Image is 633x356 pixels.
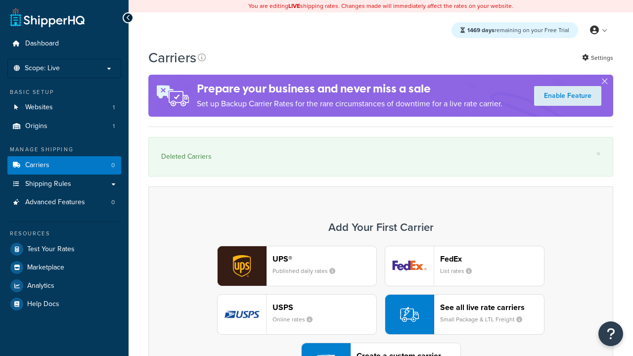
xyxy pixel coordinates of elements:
[596,150,600,158] a: ×
[159,222,603,233] h3: Add Your First Carrier
[440,303,544,312] header: See all live rate carriers
[7,88,121,96] div: Basic Setup
[7,145,121,154] div: Manage Shipping
[218,246,266,286] img: ups logo
[197,97,502,111] p: Set up Backup Carrier Rates for the rare circumstances of downtime for a live rate carrier.
[400,305,419,324] img: icon-carrier-liverate-becf4550.svg
[25,64,60,73] span: Scope: Live
[7,117,121,135] a: Origins 1
[7,193,121,212] a: Advanced Features 0
[534,86,601,106] a: Enable Feature
[7,156,121,175] a: Carriers 0
[148,75,197,117] img: ad-rules-rateshop-fe6ec290ccb7230408bd80ed9643f0289d75e0ffd9eb532fc0e269fcd187b520.png
[7,259,121,276] a: Marketplace
[111,161,115,170] span: 0
[148,48,196,67] h1: Carriers
[7,35,121,53] a: Dashboard
[7,277,121,295] a: Analytics
[25,40,59,48] span: Dashboard
[272,303,376,312] header: USPS
[10,7,85,27] a: ShipperHQ Home
[7,156,121,175] li: Carriers
[440,254,544,264] header: FedEx
[385,246,434,286] img: fedEx logo
[111,198,115,207] span: 0
[217,294,377,335] button: usps logoUSPSOnline rates
[7,229,121,238] div: Resources
[113,122,115,131] span: 1
[27,245,75,254] span: Test Your Rates
[218,295,266,334] img: usps logo
[7,193,121,212] li: Advanced Features
[7,240,121,258] a: Test Your Rates
[25,180,71,188] span: Shipping Rules
[25,161,49,170] span: Carriers
[385,246,544,286] button: fedEx logoFedExList rates
[25,122,47,131] span: Origins
[161,150,600,164] div: Deleted Carriers
[7,98,121,117] a: Websites 1
[113,103,115,112] span: 1
[467,26,495,35] strong: 1469 days
[7,295,121,313] a: Help Docs
[25,198,85,207] span: Advanced Features
[27,282,54,290] span: Analytics
[582,51,613,65] a: Settings
[25,103,53,112] span: Websites
[272,267,343,275] small: Published daily rates
[452,22,578,38] div: remaining on your Free Trial
[7,175,121,193] a: Shipping Rules
[7,98,121,117] li: Websites
[272,315,320,324] small: Online rates
[288,1,300,10] b: LIVE
[440,267,480,275] small: List rates
[27,300,59,309] span: Help Docs
[217,246,377,286] button: ups logoUPS®Published daily rates
[27,264,64,272] span: Marketplace
[440,315,530,324] small: Small Package & LTL Freight
[598,321,623,346] button: Open Resource Center
[385,294,544,335] button: See all live rate carriersSmall Package & LTL Freight
[197,81,502,97] h4: Prepare your business and never miss a sale
[7,117,121,135] li: Origins
[272,254,376,264] header: UPS®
